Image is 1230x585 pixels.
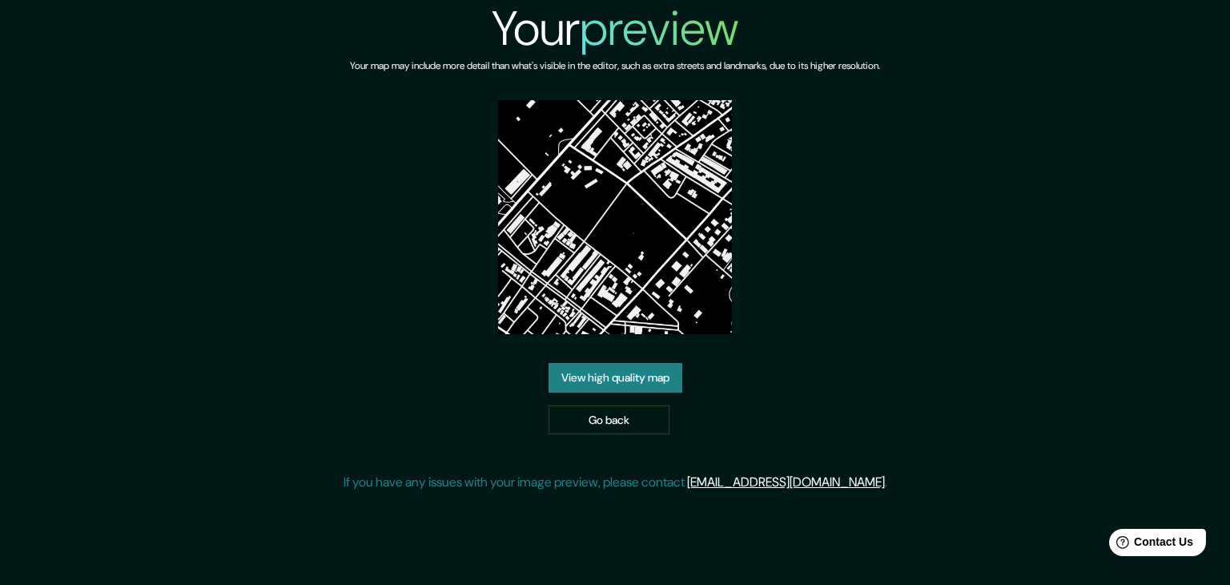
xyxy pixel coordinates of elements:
h6: Your map may include more detail than what's visible in the editor, such as extra streets and lan... [350,58,880,75]
p: If you have any issues with your image preview, please contact . [344,473,887,492]
a: [EMAIL_ADDRESS][DOMAIN_NAME] [687,474,885,490]
a: View high quality map [549,363,682,393]
img: created-map-preview [498,100,732,334]
a: Go back [549,405,669,435]
iframe: Help widget launcher [1087,522,1212,567]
